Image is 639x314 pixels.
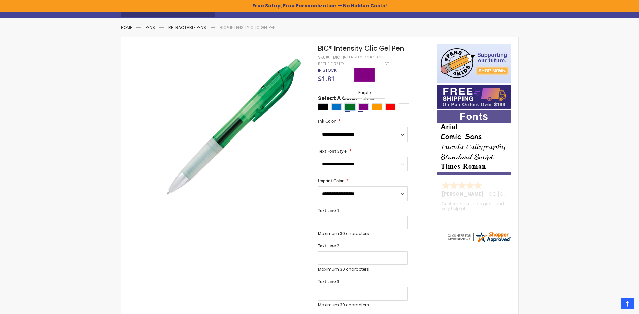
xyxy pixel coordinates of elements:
[318,95,358,104] span: Select A Color
[220,25,276,30] li: BIC® Intensity Clic Gel Pen
[318,279,339,284] span: Text Line 3
[318,74,335,83] span: $1.81
[155,54,309,208] img: bic_intensity_clic_side_green_1.jpg
[318,178,344,184] span: Imprint Color
[346,90,383,97] div: Purple
[318,54,330,60] strong: SKU
[318,68,337,73] div: Availability
[121,25,132,30] a: Home
[447,239,511,245] a: 4pens.com certificate URL
[442,201,507,216] div: Customer service is great and very helpful
[437,110,511,175] img: font-personalization-examples
[318,61,389,66] a: Be the first to review this product
[442,191,486,197] span: [PERSON_NAME]
[318,243,339,249] span: Text Line 2
[318,302,408,308] p: Maximum 30 characters
[318,208,339,213] span: Text Line 1
[318,231,408,237] p: Maximum 30 characters
[146,25,155,30] a: Pens
[318,266,408,272] p: Maximum 30 characters
[447,231,511,243] img: 4pens.com widget logo
[489,191,497,197] span: CO
[399,103,409,110] div: White
[318,118,336,124] span: Ink Color
[318,43,404,53] span: BIC® Intensity Clic Gel Pen
[358,96,376,101] span: Green
[318,148,347,154] span: Text Font Style
[333,55,384,60] div: bic_intensity_clic_gel
[358,103,369,110] div: Purple
[168,25,206,30] a: Retractable Pens
[486,191,547,197] span: - ,
[318,103,328,110] div: Black
[345,103,355,110] div: Green
[372,103,382,110] div: Orange
[437,85,511,109] img: Free shipping on orders over $199
[498,191,547,197] span: [GEOGRAPHIC_DATA]
[331,103,342,110] div: Blue Light
[385,103,395,110] div: Red
[318,67,337,73] span: In stock
[437,44,511,83] img: 4pens 4 kids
